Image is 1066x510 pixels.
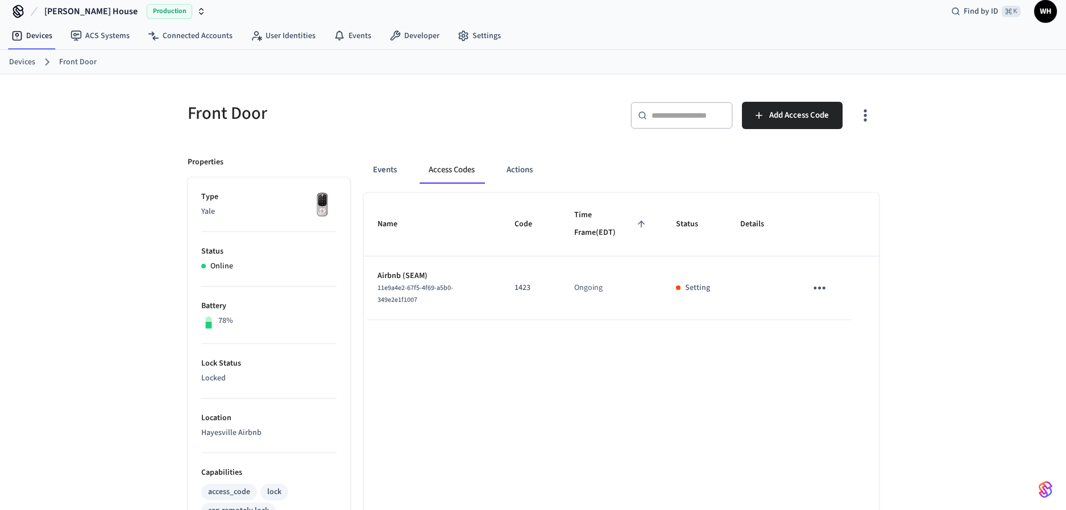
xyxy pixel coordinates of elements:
[964,6,998,17] span: Find by ID
[378,215,412,233] span: Name
[9,56,35,68] a: Devices
[742,102,843,129] button: Add Access Code
[449,26,510,46] a: Settings
[308,191,337,219] img: Yale Assure Touchscreen Wifi Smart Lock, Satin Nickel, Front
[364,156,406,184] button: Events
[208,486,250,498] div: access_code
[201,467,337,479] p: Capabilities
[201,206,337,218] p: Yale
[740,215,779,233] span: Details
[188,102,526,125] h5: Front Door
[378,270,488,282] p: Airbnb (SEAM)
[1035,1,1056,22] span: WH
[574,206,649,242] span: Time Frame(EDT)
[380,26,449,46] a: Developer
[676,215,713,233] span: Status
[561,256,662,320] td: Ongoing
[201,358,337,370] p: Lock Status
[147,4,192,19] span: Production
[188,156,223,168] p: Properties
[2,26,61,46] a: Devices
[1002,6,1021,17] span: ⌘ K
[685,282,710,294] p: Setting
[61,26,139,46] a: ACS Systems
[201,246,337,258] p: Status
[59,56,97,68] a: Front Door
[497,156,542,184] button: Actions
[515,282,547,294] p: 1423
[515,215,547,233] span: Code
[364,156,879,184] div: ant example
[242,26,325,46] a: User Identities
[201,372,337,384] p: Locked
[378,283,453,305] span: 11e9a4e2-67f5-4f69-a5b0-349e2e1f1007
[210,260,233,272] p: Online
[139,26,242,46] a: Connected Accounts
[364,193,879,320] table: sticky table
[218,315,233,327] p: 78%
[942,1,1030,22] div: Find by ID⌘ K
[201,427,337,439] p: Hayesville Airbnb
[201,412,337,424] p: Location
[267,486,281,498] div: lock
[420,156,484,184] button: Access Codes
[769,108,829,123] span: Add Access Code
[201,300,337,312] p: Battery
[201,191,337,203] p: Type
[44,5,138,18] span: [PERSON_NAME] House
[1039,480,1052,499] img: SeamLogoGradient.69752ec5.svg
[325,26,380,46] a: Events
